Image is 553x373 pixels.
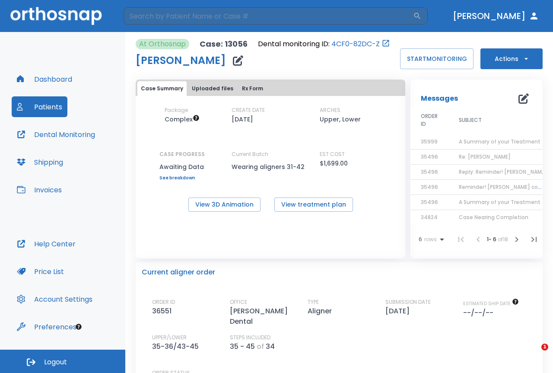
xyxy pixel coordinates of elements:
span: rows [422,236,437,242]
button: Help Center [12,233,81,254]
span: Logout [44,357,67,367]
button: [PERSON_NAME] [449,8,543,24]
div: Open patient in dental monitoring portal [258,39,390,49]
p: At Orthosnap [139,39,186,49]
button: Patients [12,96,67,117]
p: ORDER ID [152,298,175,306]
p: $1,699.00 [320,158,348,169]
div: Tooltip anchor [75,323,83,331]
span: of 18 [498,236,508,243]
button: STARTMONITORING [400,48,474,69]
button: Price List [12,261,69,282]
p: Package [165,106,188,114]
p: [DATE] [385,306,413,316]
p: Awaiting Data [159,162,205,172]
span: The date will be available after approving treatment plan [463,300,519,307]
p: STEPS INCLUDED [230,334,270,341]
p: Messages [421,93,458,104]
p: --/--/-- [463,308,497,318]
p: Current aligner order [142,267,215,277]
h1: [PERSON_NAME] [136,55,226,66]
p: 35 - 45 [230,341,255,352]
p: Upper, Lower [320,114,361,124]
a: 4CF0-82DC-Z [331,39,380,49]
span: 35496 [421,153,438,160]
input: Search by Patient Name or Case # [124,7,413,25]
iframe: Intercom live chat [524,344,544,364]
button: Invoices [12,179,67,200]
span: 35496 [421,198,438,206]
p: Aligner [308,306,335,316]
p: Wearing aligners 31-42 [232,162,309,172]
p: CASE PROGRESS [159,150,205,158]
span: 34824 [421,214,438,221]
button: Shipping [12,152,68,172]
span: 6 [419,236,422,242]
button: Account Settings [12,289,98,309]
p: SUBMISSION DATE [385,298,431,306]
button: Uploaded files [188,81,237,96]
button: Case Summary [137,81,187,96]
button: Actions [480,48,543,69]
span: A Summary of your Treatment [459,198,540,206]
span: 35496 [421,168,438,175]
a: See breakdown [159,175,205,181]
div: tabs [137,81,404,96]
button: Preferences [12,316,82,337]
p: TYPE [308,298,319,306]
p: Case: 13056 [200,39,248,49]
p: [PERSON_NAME] Dental [230,306,303,327]
p: ARCHES [320,106,340,114]
span: Up to 50 Steps (100 aligners) [165,115,200,124]
span: 35999 [421,138,438,145]
span: 1 - 6 [487,236,498,243]
p: [DATE] [232,114,253,124]
p: 35-36/43-45 [152,341,202,352]
img: Orthosnap [10,7,102,25]
span: ORDER ID [421,112,438,128]
span: Re: [PERSON_NAME] [459,153,511,160]
button: Rx Form [238,81,267,96]
p: Dental monitoring ID: [258,39,330,49]
button: Dental Monitoring [12,124,100,145]
p: EST COST [320,150,345,158]
p: of [257,341,264,352]
button: View treatment plan [274,198,353,212]
span: Case Nearing Completion [459,214,528,221]
p: UPPER/LOWER [152,334,187,341]
span: A Summary of your Treatment [459,138,540,145]
p: Current Batch [232,150,309,158]
p: 36551 [152,306,175,316]
button: Dashboard [12,69,77,89]
span: 35496 [421,183,438,191]
span: 1 [541,344,548,351]
button: View 3D Animation [188,198,261,212]
p: OFFICE [230,298,247,306]
span: SUBJECT [459,116,482,124]
p: 34 [266,341,275,352]
p: CREATE DATE [232,106,265,114]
